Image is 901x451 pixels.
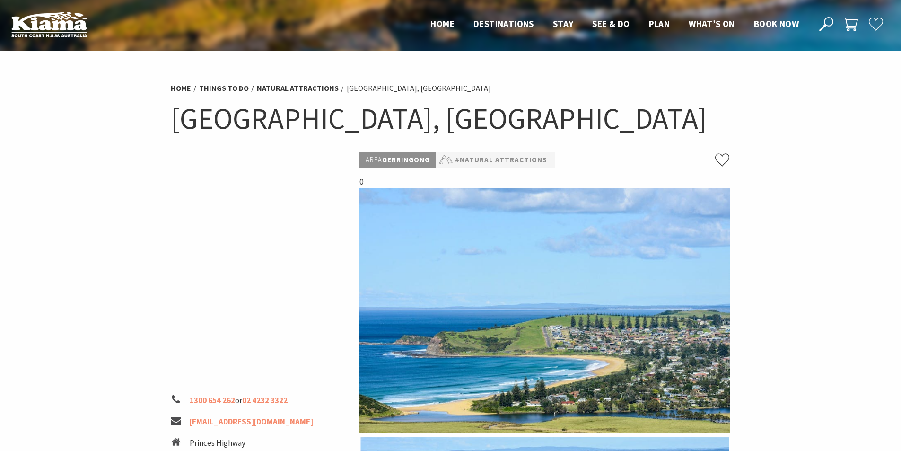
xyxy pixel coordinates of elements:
a: Book now [754,18,799,30]
a: 02 4232 3322 [242,395,288,406]
span: Area [366,155,382,164]
span: Book now [754,18,799,29]
a: What’s On [689,18,735,30]
nav: Main Menu [421,17,808,32]
span: Plan [649,18,670,29]
li: or [171,394,352,407]
span: Destinations [473,18,534,29]
span: Home [430,18,455,29]
a: Home [430,18,455,30]
a: Stay [553,18,574,30]
a: [EMAIL_ADDRESS][DOMAIN_NAME] [190,416,313,427]
span: Stay [553,18,574,29]
img: Kiama Logo [11,11,87,37]
a: Natural Attractions [257,83,339,93]
a: See & Do [592,18,630,30]
a: Destinations [473,18,534,30]
a: 1300 654 262 [190,395,235,406]
p: Gerringong [359,152,436,168]
img: Mt Pleasant Lookout [359,188,730,433]
span: See & Do [592,18,630,29]
a: #Natural Attractions [455,154,547,166]
h1: [GEOGRAPHIC_DATA], [GEOGRAPHIC_DATA] [171,99,731,138]
a: Things To Do [199,83,249,93]
a: Home [171,83,191,93]
span: What’s On [689,18,735,29]
div: 0 [359,176,730,433]
li: Princes Highway [190,437,281,450]
li: [GEOGRAPHIC_DATA], [GEOGRAPHIC_DATA] [347,82,491,95]
a: Plan [649,18,670,30]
